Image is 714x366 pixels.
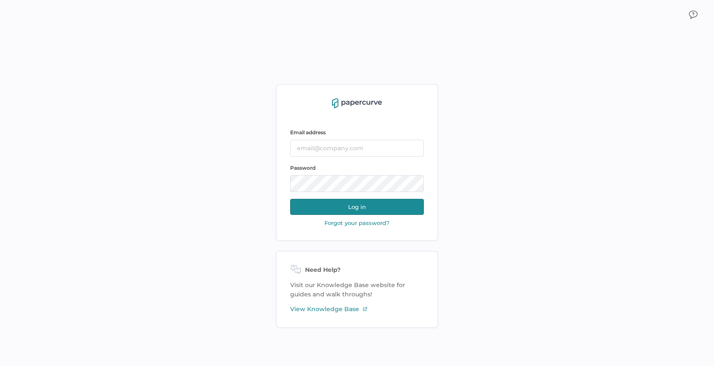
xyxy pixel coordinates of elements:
input: email@company.com [290,140,424,157]
button: Log in [290,199,424,215]
img: need-help-icon.d526b9f7.svg [290,265,302,275]
img: icon_chat.2bd11823.svg [689,11,698,19]
img: papercurve-logo-colour.7244d18c.svg [332,98,382,108]
span: View Knowledge Base [290,304,359,314]
span: Email address [290,129,326,136]
div: Visit our Knowledge Base website for guides and walk throughs! [276,251,438,328]
div: Need Help? [290,265,424,275]
span: Password [290,165,316,171]
button: Forgot your password? [322,219,392,227]
img: external-link-icon-3.58f4c051.svg [362,306,368,312]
